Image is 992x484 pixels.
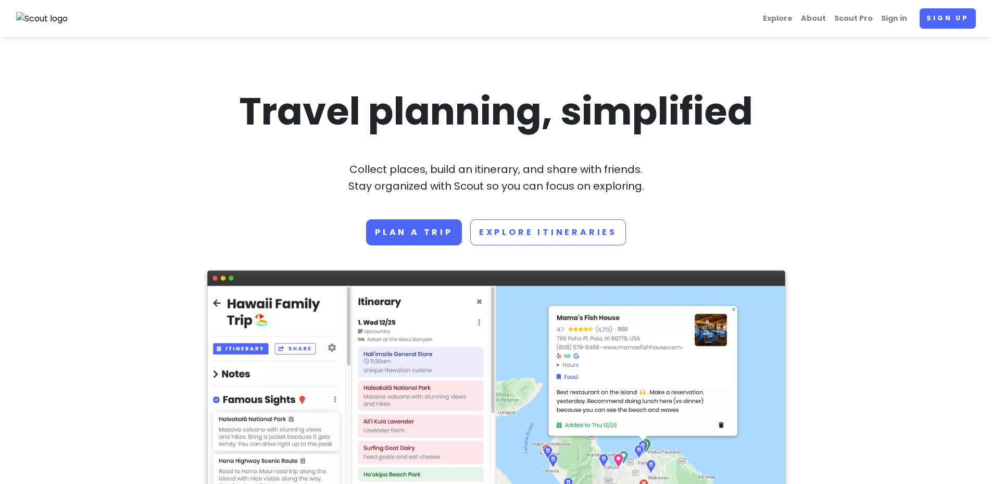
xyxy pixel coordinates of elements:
[877,8,911,29] a: Sign in
[366,219,462,245] a: Plan a trip
[16,12,68,26] img: Scout logo
[797,8,830,29] a: About
[207,87,785,136] h1: Travel planning, simplified
[759,8,797,29] a: Explore
[207,161,785,194] p: Collect places, build an itinerary, and share with friends. Stay organized with Scout so you can ...
[920,8,976,29] a: Sign up
[830,8,877,29] a: Scout Pro
[470,219,626,245] a: Explore Itineraries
